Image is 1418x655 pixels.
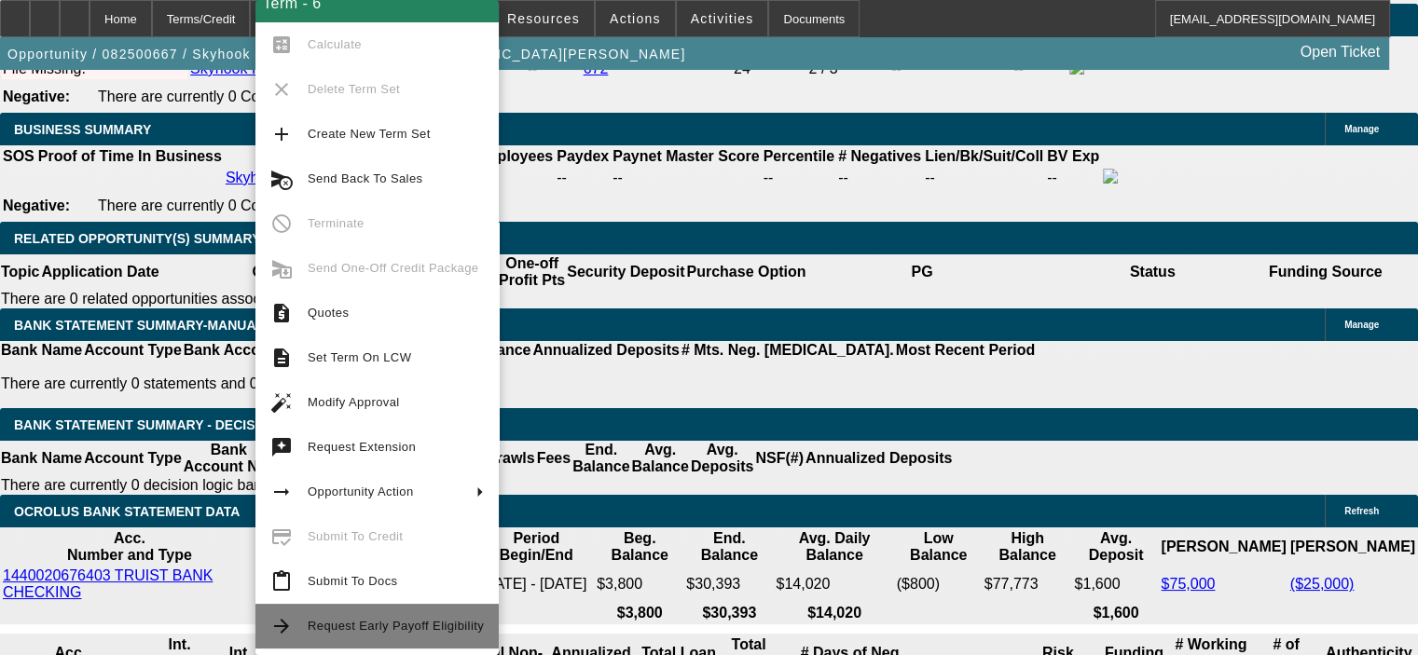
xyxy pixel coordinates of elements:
th: Status [1038,254,1268,290]
th: Period Begin/End [478,529,594,565]
span: Manage [1344,124,1379,134]
b: # Negatives [838,148,921,164]
button: Actions [596,1,675,36]
span: There are currently 0 Comments entered on this opportunity [98,89,493,104]
td: $14,020 [775,566,893,602]
mat-icon: cancel_schedule_send [270,168,293,190]
span: There are currently 0 Comments entered on this opportunity [98,198,493,213]
th: $1,600 [1073,604,1158,622]
a: 1440020676403 TRUIST BANK CHECKING [3,567,213,600]
b: Percentile [764,148,834,164]
th: Beg. Balance [596,529,683,565]
th: PG [806,254,1037,290]
div: -- [613,170,759,186]
th: Low Balance [896,529,982,565]
td: $77,773 [984,566,1072,602]
th: [PERSON_NAME] [1289,529,1416,565]
th: Funding Source [1268,254,1384,290]
a: $75,000 [1161,576,1215,592]
span: Modify Approval [308,395,400,409]
span: Resources [507,11,580,26]
span: Create New Term Set [308,127,431,141]
th: Owner [160,254,391,290]
span: OCROLUS BANK STATEMENT DATA [14,504,240,519]
th: $30,393 [685,604,773,622]
span: Submit To Docs [308,574,397,588]
img: facebook-icon.png [1103,169,1118,184]
th: Most Recent Period [895,341,1036,360]
th: Avg. Daily Balance [775,529,893,565]
button: Activities [677,1,768,36]
th: Account Type [83,341,183,360]
mat-icon: try [270,436,293,458]
th: Fees [536,441,571,476]
a: Skyhook Crane Services LLC [226,170,420,185]
td: -- [924,168,1044,188]
th: Purchase Option [685,254,806,290]
td: -- [556,168,610,188]
b: Negative: [3,198,70,213]
th: Avg. Balance [630,441,689,476]
span: Quotes [308,306,349,320]
th: Annualized Deposits [805,441,953,476]
th: End. Balance [685,529,773,565]
span: Opportunity Action [308,484,414,498]
td: $3,800 [596,566,683,602]
span: Opportunity / 082500667 / Skyhook Crane Services LLC / [GEOGRAPHIC_DATA][PERSON_NAME] [7,47,685,61]
th: End. Balance [571,441,630,476]
mat-icon: auto_fix_high [270,391,293,414]
th: Application Date [40,254,159,290]
td: $1,600 [1073,566,1158,602]
b: Lien/Bk/Suit/Coll [925,148,1043,164]
th: Proof of Time In Business [37,147,223,166]
th: Bank Account NO. [183,441,275,476]
span: Activities [691,11,754,26]
th: Acc. Number and Type [2,529,257,565]
span: Manage [1344,320,1379,330]
th: [PERSON_NAME] [1160,529,1287,565]
th: SOS [2,147,35,166]
p: There are currently 0 statements and 0 details entered on this opportunity [1,375,1035,392]
button: Resources [493,1,594,36]
th: Avg. Deposit [1073,529,1158,565]
b: Negative: [3,89,70,104]
b: Paynet Master Score [613,148,759,164]
span: RELATED OPPORTUNITY(S) SUMMARY [14,231,260,246]
a: Open Ticket [1293,36,1387,68]
b: Paydex [557,148,609,164]
a: ($25,000) [1290,576,1355,592]
th: $14,020 [775,604,893,622]
div: -- [838,170,921,186]
th: Bank Account NO. [183,341,315,360]
button: Application [251,1,355,36]
b: BV Exp [1047,148,1099,164]
mat-icon: content_paste [270,570,293,593]
mat-icon: arrow_forward [270,615,293,637]
span: BANK STATEMENT SUMMARY-MANUAL [14,318,264,333]
td: $30,393 [685,566,773,602]
span: Refresh [1344,506,1379,516]
th: # Mts. Neg. [MEDICAL_DATA]. [681,341,895,360]
th: Account Type [83,441,183,476]
td: ($800) [896,566,982,602]
span: BUSINESS SUMMARY [14,122,151,137]
span: Request Early Payoff Eligibility [308,619,484,633]
mat-icon: description [270,347,293,369]
span: Request Extension [308,440,416,454]
th: Avg. Deposits [690,441,755,476]
mat-icon: request_quote [270,302,293,324]
b: # Employees [461,148,553,164]
mat-icon: arrow_right_alt [270,481,293,503]
span: Actions [610,11,661,26]
span: Send Back To Sales [308,171,422,185]
th: One-off Profit Pts [498,254,566,290]
td: -- [1046,168,1100,188]
mat-icon: add [270,123,293,145]
th: High Balance [984,529,1072,565]
th: Security Deposit [566,254,685,290]
th: Annualized Deposits [531,341,680,360]
th: $3,800 [596,604,683,622]
div: -- [764,170,834,186]
span: Bank Statement Summary - Decision Logic [14,417,324,432]
td: [DATE] - [DATE] [478,566,594,602]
